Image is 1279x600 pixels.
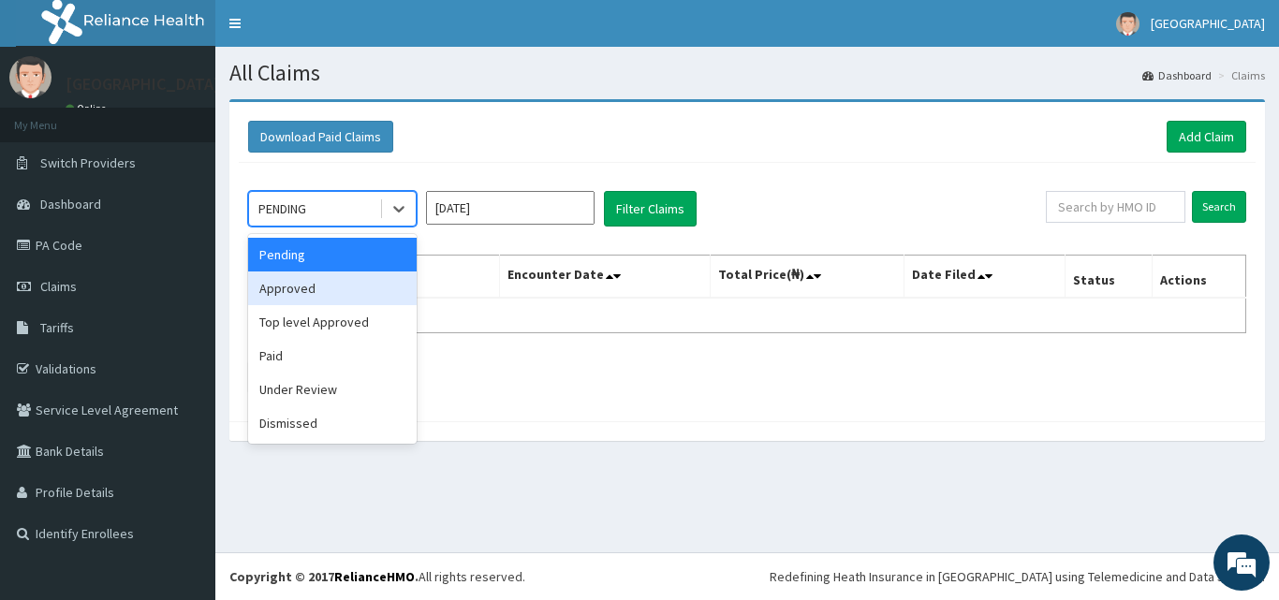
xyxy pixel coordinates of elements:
th: Total Price(₦) [710,256,904,299]
span: We're online! [109,181,258,370]
strong: Copyright © 2017 . [229,568,419,585]
div: Pending [248,238,417,271]
span: Claims [40,278,77,295]
div: Top level Approved [248,305,417,339]
th: Status [1066,256,1153,299]
span: Switch Providers [40,154,136,171]
img: d_794563401_company_1708531726252_794563401 [35,94,76,140]
input: Search by HMO ID [1046,191,1185,223]
img: User Image [9,56,51,98]
span: [GEOGRAPHIC_DATA] [1151,15,1265,32]
button: Filter Claims [604,191,697,227]
span: Tariffs [40,319,74,336]
footer: All rights reserved. [215,552,1279,600]
div: Under Review [248,373,417,406]
span: Dashboard [40,196,101,212]
button: Download Paid Claims [248,121,393,153]
th: Actions [1152,256,1245,299]
div: Redefining Heath Insurance in [GEOGRAPHIC_DATA] using Telemedicine and Data Science! [770,567,1265,586]
img: User Image [1116,12,1139,36]
div: Chat with us now [97,105,315,129]
div: Minimize live chat window [307,9,352,54]
input: Select Month and Year [426,191,595,225]
th: Encounter Date [500,256,710,299]
div: Dismissed [248,406,417,440]
div: Paid [248,339,417,373]
a: Dashboard [1142,67,1212,83]
th: Date Filed [904,256,1066,299]
div: Approved [248,271,417,305]
a: Add Claim [1167,121,1246,153]
p: [GEOGRAPHIC_DATA] [66,76,220,93]
h1: All Claims [229,61,1265,85]
a: Online [66,102,110,115]
li: Claims [1213,67,1265,83]
div: PENDING [258,199,306,218]
input: Search [1192,191,1246,223]
textarea: Type your message and hit 'Enter' [9,401,357,466]
a: RelianceHMO [334,568,415,585]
